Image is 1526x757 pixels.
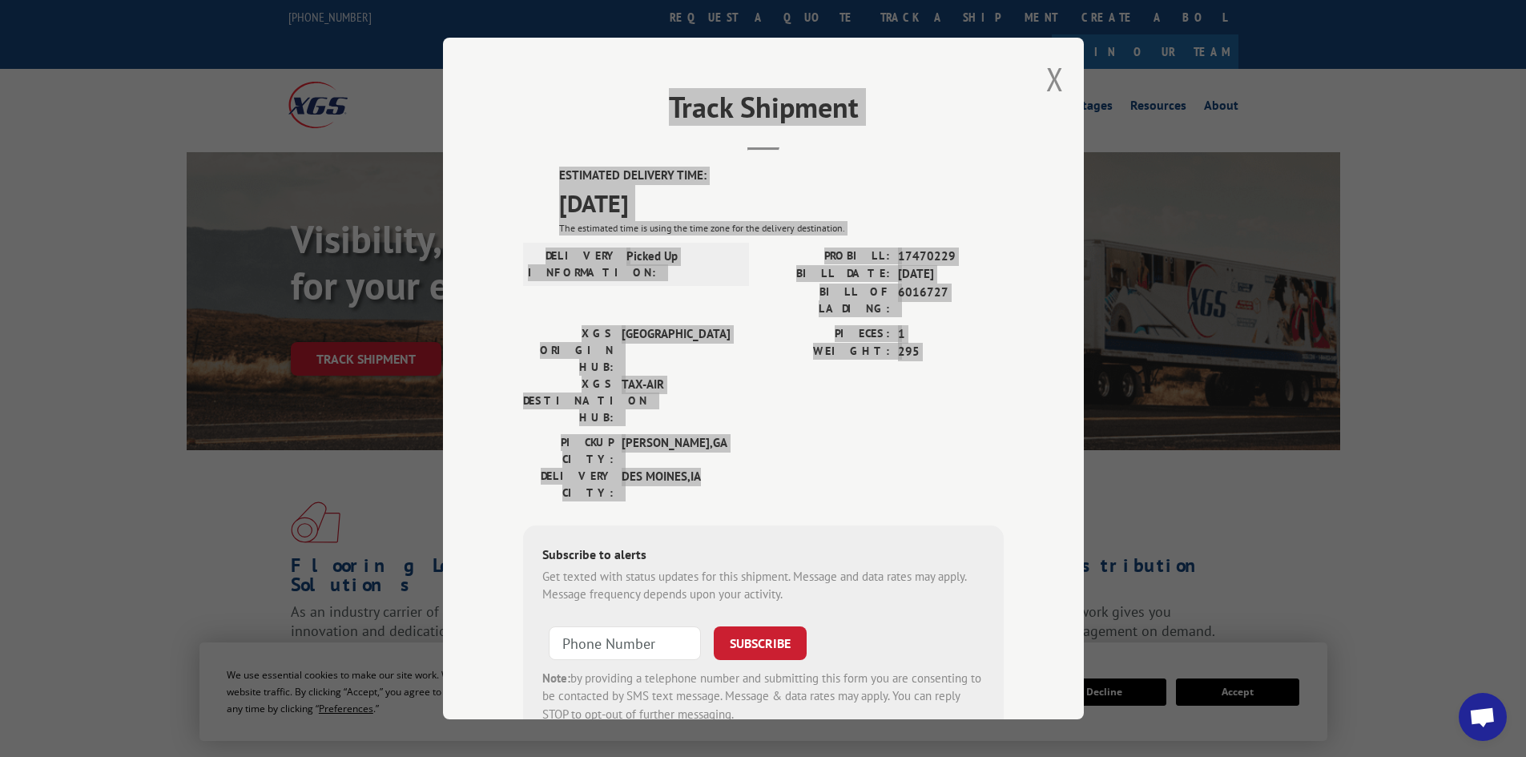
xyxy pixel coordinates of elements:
span: 1 [898,325,1004,344]
div: by providing a telephone number and submitting this form you are consenting to be contacted by SM... [542,670,984,724]
span: TAX-AIR [622,376,730,426]
strong: Note: [542,670,570,686]
label: BILL OF LADING: [763,284,890,317]
a: Open chat [1459,693,1507,741]
span: [GEOGRAPHIC_DATA] [622,325,730,376]
span: [PERSON_NAME] , GA [622,434,730,468]
label: WEIGHT: [763,343,890,361]
h2: Track Shipment [523,96,1004,127]
span: 295 [898,343,1004,361]
label: XGS DESTINATION HUB: [523,376,614,426]
label: DELIVERY INFORMATION: [528,248,618,281]
label: PROBILL: [763,248,890,266]
label: BILL DATE: [763,265,890,284]
span: [DATE] [559,185,1004,221]
div: Subscribe to alerts [542,545,984,568]
span: DES MOINES , IA [622,468,730,501]
span: Picked Up [626,248,735,281]
div: The estimated time is using the time zone for the delivery destination. [559,221,1004,236]
label: DELIVERY CITY: [523,468,614,501]
button: SUBSCRIBE [714,626,807,660]
span: 17470229 [898,248,1004,266]
button: Close modal [1046,58,1064,100]
label: ESTIMATED DELIVERY TIME: [559,167,1004,185]
span: [DATE] [898,265,1004,284]
input: Phone Number [549,626,701,660]
label: PICKUP CITY: [523,434,614,468]
label: PIECES: [763,325,890,344]
label: XGS ORIGIN HUB: [523,325,614,376]
div: Get texted with status updates for this shipment. Message and data rates may apply. Message frequ... [542,568,984,604]
span: 6016727 [898,284,1004,317]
